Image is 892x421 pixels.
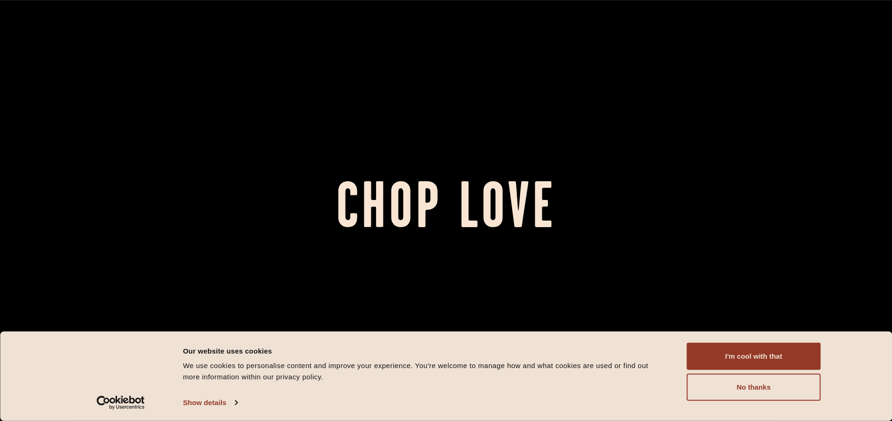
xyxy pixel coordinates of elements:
[687,343,821,370] button: I'm cool with that
[183,345,666,356] div: Our website uses cookies
[80,396,162,410] a: Usercentrics Cookiebot - opens in a new window
[687,374,821,401] button: No thanks
[183,360,666,383] div: We use cookies to personalise content and improve your experience. You're welcome to manage how a...
[183,396,237,410] a: Show details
